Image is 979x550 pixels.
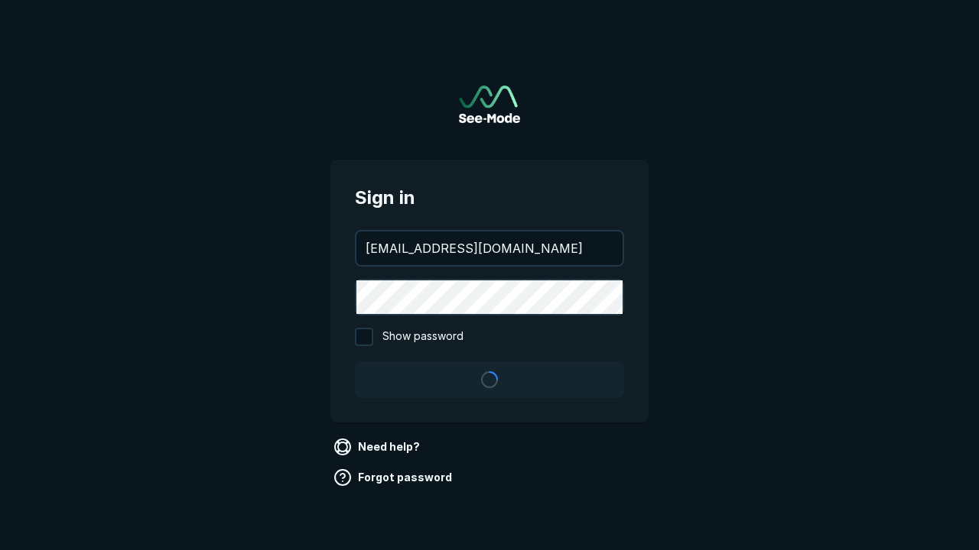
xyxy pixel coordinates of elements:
a: Need help? [330,435,426,459]
img: See-Mode Logo [459,86,520,123]
a: Go to sign in [459,86,520,123]
a: Forgot password [330,465,458,490]
span: Sign in [355,184,624,212]
input: your@email.com [356,231,623,265]
span: Show password [382,328,463,346]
